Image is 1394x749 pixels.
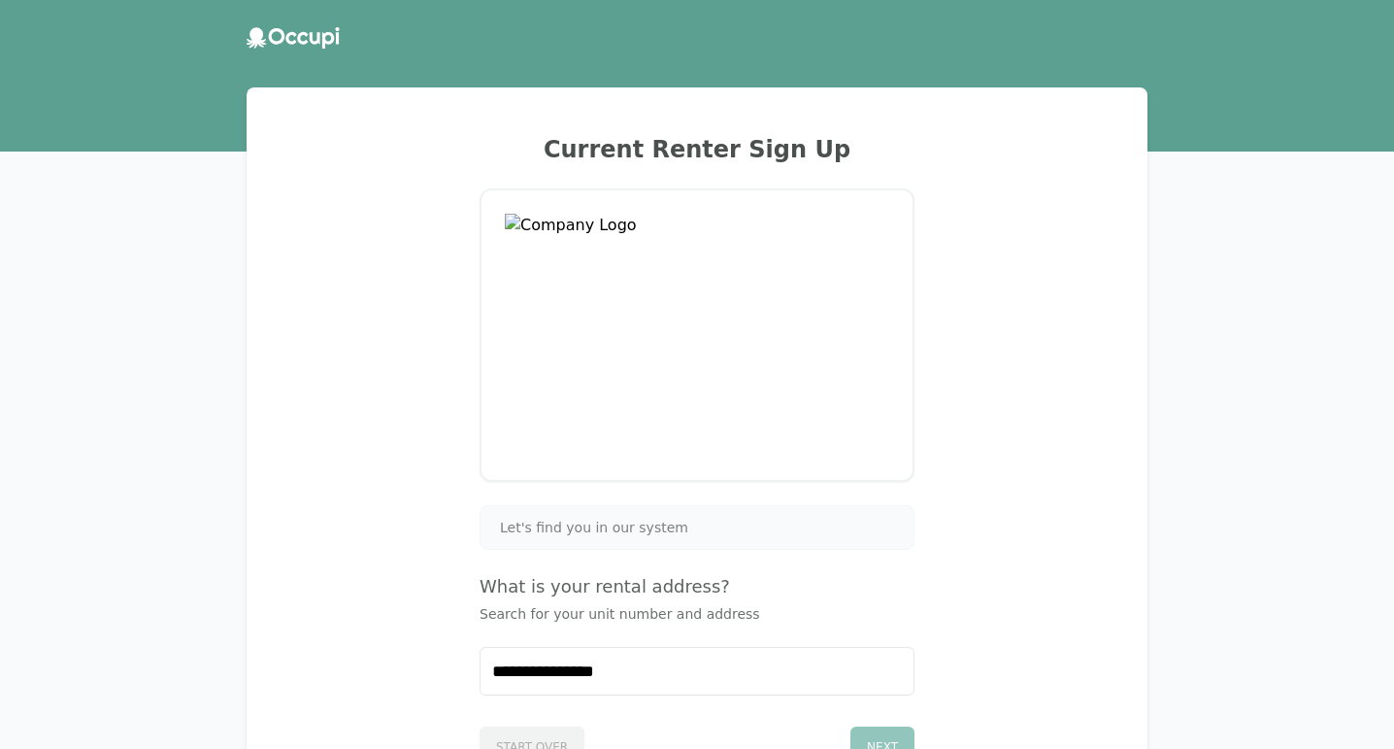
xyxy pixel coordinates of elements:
[505,214,889,456] img: Company Logo
[480,604,914,624] p: Search for your unit number and address
[480,573,914,600] h4: What is your rental address?
[270,134,1124,165] h2: Current Renter Sign Up
[500,518,688,537] span: Let's find you in our system
[481,648,913,695] input: Start typing...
